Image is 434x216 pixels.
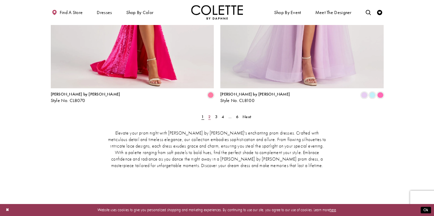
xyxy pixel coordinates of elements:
[220,98,255,103] span: Style No. CL8100
[191,5,243,20] img: Colette by Daphne
[315,10,351,15] span: Meet the designer
[125,5,155,20] span: Shop by color
[201,114,204,119] span: 1
[215,114,217,119] span: 3
[376,5,384,20] a: Check Wishlist
[126,10,153,15] span: Shop by color
[227,113,233,120] a: ...
[236,114,238,119] span: 6
[208,92,214,98] i: Cotton Candy
[207,113,212,120] a: Page 2
[51,92,120,103] div: Colette by Daphne Style No. CL8070
[97,10,112,15] span: Dresses
[274,10,301,15] span: Shop By Event
[369,92,375,98] i: Light Blue
[95,5,113,20] span: Dresses
[200,113,206,120] span: Current Page
[273,5,302,20] span: Shop By Event
[234,113,240,120] a: Page 6
[220,91,290,97] span: [PERSON_NAME] by [PERSON_NAME]
[228,114,232,119] span: ...
[243,114,251,119] span: Next
[361,92,367,98] i: Lilac
[213,113,219,120] a: Page 3
[330,207,336,212] a: here
[37,206,397,213] p: Website uses cookies to give you personalized shopping and marketing experiences. By continuing t...
[220,92,290,103] div: Colette by Daphne Style No. CL8100
[364,5,372,20] a: Toggle search
[191,5,243,20] a: Visit Home Page
[3,205,12,215] button: Close Dialog
[241,113,253,120] a: Next Page
[51,91,120,97] span: [PERSON_NAME] by [PERSON_NAME]
[106,130,327,169] p: Elevate your prom night with [PERSON_NAME] by [PERSON_NAME]'s enchanting prom dresses. Crafted wi...
[60,10,83,15] span: Find a store
[377,92,383,98] i: Pink
[421,207,431,213] button: Submit Dialog
[51,98,85,103] span: Style No. CL8070
[222,114,224,119] span: 4
[51,5,84,20] a: Find a store
[208,114,211,119] span: 2
[220,113,225,120] a: Page 4
[314,5,353,20] a: Meet the designer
